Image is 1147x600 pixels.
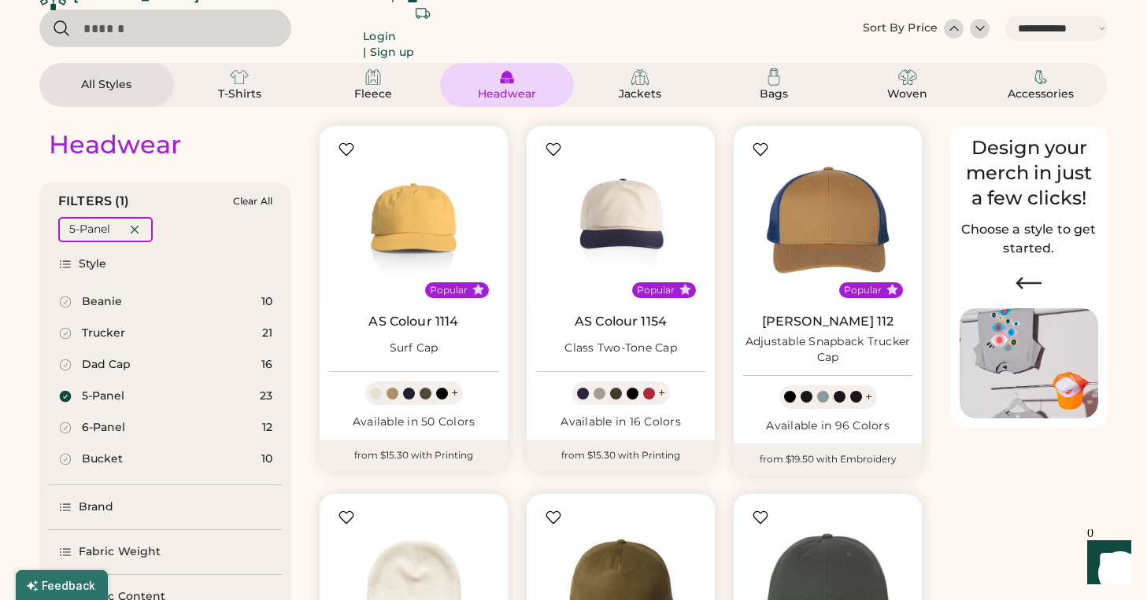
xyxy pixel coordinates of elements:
[575,314,667,329] a: AS Colour 1154
[82,420,125,436] div: 6-Panel
[79,499,114,515] div: Brand
[960,135,1098,211] div: Design your merch in just a few clicks!
[82,388,124,404] div: 5-Panel
[69,222,110,237] div: 5-Panel
[1031,68,1050,87] img: Accessories Icon
[451,385,458,402] div: +
[338,87,409,102] div: Fleece
[58,192,130,211] div: FILTERS (1)
[844,284,882,296] div: Popular
[658,385,665,402] div: +
[82,357,131,373] div: Dad Cap
[262,420,272,436] div: 12
[605,87,675,102] div: Jackets
[79,544,161,560] div: Fabric Weight
[82,451,123,467] div: Bucket
[960,308,1098,419] img: Image of Lisa Congdon Eye Print on T-Shirt and Hat
[498,68,516,87] img: Headwear Icon
[863,20,938,36] div: Sort By Price
[71,77,142,93] div: All Styles
[762,314,894,329] a: [PERSON_NAME] 112
[261,357,272,373] div: 16
[527,440,715,471] div: from $15.30 with Printing
[368,314,458,329] a: AS Colour 1114
[261,451,272,467] div: 10
[364,68,383,87] img: Fleece Icon
[1072,529,1140,597] iframe: Front Chat
[738,87,809,102] div: Bags
[262,326,272,341] div: 21
[204,87,275,102] div: T-Shirts
[734,444,922,475] div: from $19.50 with Embroidery
[79,256,107,272] div: Style
[390,340,438,356] div: Surf Cap
[637,284,675,296] div: Popular
[1005,87,1076,102] div: Accessories
[261,294,272,310] div: 10
[631,68,649,87] img: Jackets Icon
[82,294,122,310] div: Beanie
[472,284,484,296] button: Popular Style
[430,284,468,296] div: Popular
[679,284,691,296] button: Popular Style
[764,68,783,87] img: Bags Icon
[82,326,125,341] div: Trucker
[260,388,272,404] div: 23
[743,135,912,304] img: Richardson 112 Adjustable Snapback Trucker Cap
[564,340,677,356] div: Class Two-Tone Cap
[329,135,498,304] img: AS Colour 1114 Surf Cap
[743,334,912,366] div: Adjustable Snapback Trucker Cap
[898,68,917,87] img: Woven Icon
[233,196,272,207] div: Clear All
[872,87,943,102] div: Woven
[536,414,705,430] div: Available in 16 Colors
[230,68,249,87] img: T-Shirts Icon
[743,418,912,434] div: Available in 96 Colors
[472,87,542,102] div: Headwear
[886,284,898,296] button: Popular Style
[49,129,181,160] div: Headwear
[320,440,508,471] div: from $15.30 with Printing
[329,414,498,430] div: Available in 50 Colors
[865,388,872,406] div: +
[536,135,705,304] img: AS Colour 1154 Class Two-Tone Cap
[960,220,1098,258] h2: Choose a style to get started.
